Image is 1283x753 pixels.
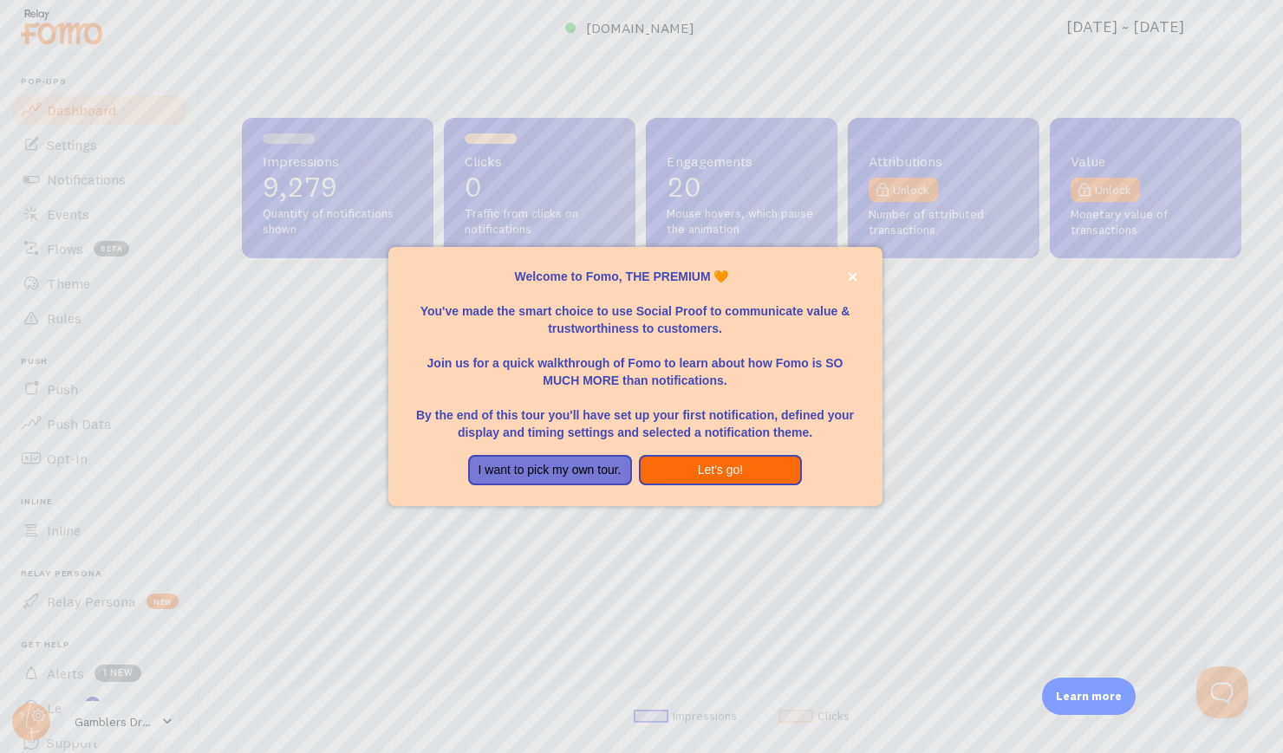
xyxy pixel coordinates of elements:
p: By the end of this tour you'll have set up your first notification, defined your display and timi... [409,389,862,441]
p: Learn more [1056,688,1122,704]
p: Join us for a quick walkthrough of Fomo to learn about how Fomo is SO MUCH MORE than notifications. [409,337,862,389]
button: Let's go! [639,455,803,486]
div: Learn more [1042,678,1136,715]
div: Welcome to Fomo, THE PREMIUM 🧡You&amp;#39;ve made the smart choice to use Social Proof to communi... [388,247,882,507]
p: You've made the smart choice to use Social Proof to communicate value & trustworthiness to custom... [409,285,862,337]
button: I want to pick my own tour. [468,455,632,486]
button: close, [843,268,862,286]
p: Welcome to Fomo, THE PREMIUM 🧡 [409,268,862,285]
